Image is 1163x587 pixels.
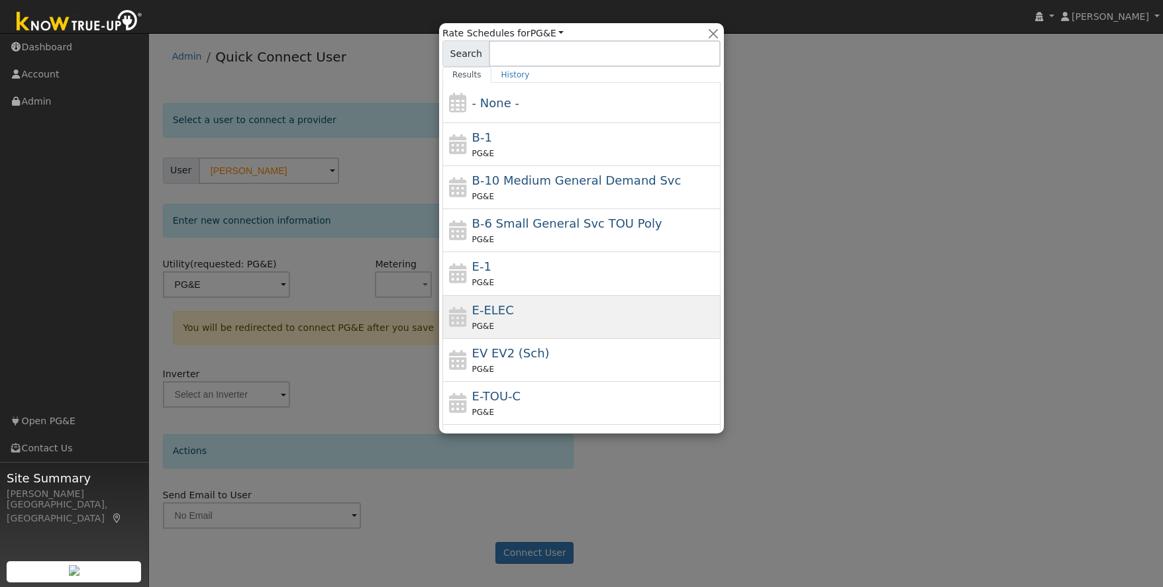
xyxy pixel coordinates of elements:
[472,259,491,273] span: E-1
[111,513,123,523] a: Map
[472,389,521,403] span: E-TOU-C
[442,40,489,67] span: Search
[472,96,519,110] span: - None -
[472,365,494,374] span: PG&E
[472,235,494,244] span: PG&E
[442,67,491,83] a: Results
[10,7,149,37] img: Know True-Up
[69,565,79,576] img: retrieve
[472,303,514,317] span: E-ELEC
[531,28,564,38] a: PG&E
[442,26,564,40] span: Rate Schedules for
[472,346,550,360] span: Electric Vehicle EV2 (Sch)
[472,149,494,158] span: PG&E
[472,173,682,187] span: B-10 Medium General Demand Service (Primary Voltage)
[1072,11,1149,22] span: [PERSON_NAME]
[472,192,494,201] span: PG&E
[472,278,494,287] span: PG&E
[472,322,494,331] span: PG&E
[7,487,142,501] div: [PERSON_NAME]
[7,469,142,487] span: Site Summary
[472,216,662,230] span: B-6 Small General Service TOU Poly Phase
[472,408,494,417] span: PG&E
[491,67,540,83] a: History
[472,130,492,144] span: B-1
[7,498,142,525] div: [GEOGRAPHIC_DATA], [GEOGRAPHIC_DATA]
